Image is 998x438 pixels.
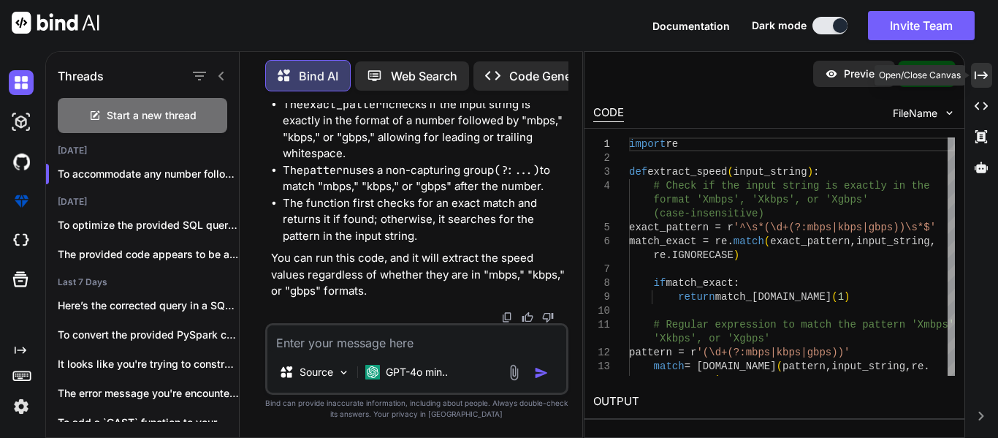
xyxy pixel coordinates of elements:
[666,277,733,289] span: match_exact
[522,311,533,323] img: like
[666,138,678,150] span: re
[283,162,565,195] li: The uses a non-capturing group to match "mbps," "kbps," or "gbps" after the number.
[629,235,734,247] span: match_exact = re.
[647,166,727,178] span: extract_speed
[930,235,936,247] span: ,
[905,360,911,372] span: ,
[912,360,930,372] span: re.
[654,194,869,205] span: format 'Xmbps', 'Xkbps', or 'Xgbps'
[534,366,549,380] img: icon
[593,179,610,193] div: 4
[826,360,831,372] span: ,
[868,11,975,40] button: Invite Team
[506,364,522,381] img: attachment
[838,291,844,303] span: 1
[300,365,333,380] p: Source
[654,333,771,344] span: 'Xkbps', or 'Xgbps'
[777,360,782,372] span: (
[844,291,850,303] span: )
[752,18,807,33] span: Dark mode
[593,105,624,122] div: CODE
[875,65,965,86] div: Open/Close Canvas
[715,374,721,386] span: )
[501,311,513,323] img: copy
[365,365,380,380] img: GPT-4o mini
[654,277,666,289] span: if
[850,235,856,247] span: ,
[593,360,610,374] div: 13
[303,163,349,178] code: pattern
[654,208,764,219] span: (case-insensitive)
[652,20,730,32] span: Documentation
[825,67,838,80] img: preview
[9,228,34,253] img: cloudideIcon
[58,298,239,313] p: Here’s the corrected query in a SQL-like...
[283,195,565,245] li: The function first checks for an exact match and returns it if found; otherwise, it searches for ...
[9,189,34,214] img: premium
[685,360,777,372] span: = [DOMAIN_NAME]
[652,18,730,34] button: Documentation
[813,166,819,178] span: :
[856,235,930,247] span: input_string
[593,290,610,304] div: 9
[764,235,770,247] span: (
[678,291,715,303] span: return
[893,106,937,121] span: FileName
[629,347,696,358] span: pattern = r
[782,360,826,372] span: pattern
[593,221,610,235] div: 5
[593,304,610,318] div: 10
[9,110,34,135] img: darkAi-studio
[734,235,764,247] span: match
[58,328,239,342] p: To convert the provided PySpark code to...
[46,196,239,208] h2: [DATE]
[727,166,733,178] span: (
[593,165,610,179] div: 3
[303,97,389,112] code: exact_pattern
[265,398,568,420] p: Bind can provide inaccurate information, including about people. Always double-check its answers....
[844,67,883,81] p: Preview
[943,107,956,119] img: chevron down
[584,385,964,419] h2: OUTPUT
[629,138,666,150] span: import
[283,97,565,162] li: The checks if the input string is exactly in the format of a number followed by "mbps," "kbps," o...
[494,163,540,178] code: (?:...)
[509,67,598,85] p: Code Generator
[715,291,832,303] span: match_[DOMAIN_NAME]
[593,263,610,276] div: 7
[58,357,239,371] p: It looks like you're trying to construct...
[593,276,610,290] div: 8
[542,311,554,323] img: dislike
[654,374,715,386] span: IGNORECASE
[46,276,239,288] h2: Last 7 Days
[58,67,104,85] h1: Threads
[12,12,99,34] img: Bind AI
[770,235,850,247] span: exact_pattern
[654,180,930,192] span: # Check if the input string is exactly in the
[391,67,457,85] p: Web Search
[629,166,647,178] span: def
[734,249,739,261] span: )
[58,218,239,233] p: To optimize the provided SQL query while...
[734,222,936,233] span: '^\s*(\d+(?:mbps|kbps|gbps))\s*$'
[734,166,807,178] span: input_string
[696,347,850,358] span: '(\d+(?:mbps|kbps|gbps))'
[593,151,610,165] div: 2
[807,166,813,178] span: )
[831,291,837,303] span: (
[593,318,610,332] div: 11
[58,247,239,262] p: The provided code appears to be a...
[338,366,350,379] img: Pick Models
[46,145,239,156] h2: [DATE]
[386,365,448,380] p: GPT-4o min..
[593,235,610,249] div: 6
[593,137,610,151] div: 1
[58,386,239,401] p: The error message you're encountering indicates that...
[734,277,739,289] span: :
[593,346,610,360] div: 12
[299,67,338,85] p: Bind AI
[9,70,34,95] img: darkChat
[58,415,239,430] p: To add a `CAST` function to your...
[654,249,734,261] span: re.IGNORECASE
[58,167,239,181] p: To accommodate any number followed by ei...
